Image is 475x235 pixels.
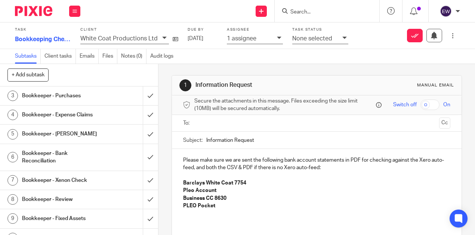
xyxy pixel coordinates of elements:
[22,90,98,101] h1: Bookkeeper - Purchases
[393,101,417,109] span: Switch off
[7,91,18,101] div: 3
[440,5,452,17] img: svg%3E
[80,27,178,32] label: Client
[121,49,146,64] a: Notes (0)
[417,82,454,88] div: Manual email
[15,27,71,32] label: Task
[443,101,450,109] span: On
[227,27,283,32] label: Assignee
[22,194,98,205] h1: Bookkeeper - Review
[439,117,450,129] button: Cc
[7,110,18,120] div: 4
[7,213,18,224] div: 9
[194,97,374,113] span: Secure the attachments in this message. Files exceeding the size limit (10MB) will be secured aut...
[22,213,98,224] h1: Bookkeeper - Fixed Assets
[183,119,191,127] label: To:
[102,49,117,64] a: Files
[7,129,18,140] div: 5
[188,27,218,32] label: Due by
[22,109,98,120] h1: Bookkeeper - Expense Claims
[22,148,98,167] h1: Bookkeeper - Bank Reconciliation
[179,79,191,91] div: 1
[7,68,49,81] button: + Add subtask
[183,180,246,186] strong: Barclays White Coat 7754
[7,152,18,162] div: 6
[188,36,203,41] span: [DATE]
[292,27,348,32] label: Task status
[22,175,98,186] h1: Bookkeeper - Xenon Check
[195,81,333,89] h1: Information Request
[183,156,450,172] p: Please make sure we are sent the following bank account statements in PDF for checking against th...
[290,9,357,16] input: Search
[80,35,158,42] p: White Coat Productions Ltd
[7,175,18,186] div: 7
[7,194,18,205] div: 8
[15,49,41,64] a: Subtasks
[150,49,177,64] a: Audit logs
[22,128,98,140] h1: Bookkeeper - [PERSON_NAME]
[80,49,99,64] a: Emails
[15,6,52,16] img: Pixie
[183,137,203,144] label: Subject:
[227,35,256,42] p: 1 assignee
[183,203,215,208] strong: PLEO Pocket
[292,35,332,42] p: None selected
[183,188,216,193] strong: Pleo Account
[183,196,226,201] strong: Business CC 8630
[44,49,76,64] a: Client tasks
